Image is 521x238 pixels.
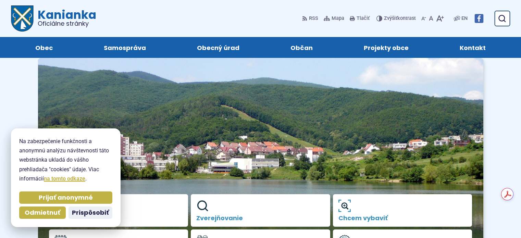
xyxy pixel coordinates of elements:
[39,194,93,202] span: Prijať anonymné
[348,11,371,26] button: Tlačiť
[338,215,467,222] span: Chcem vybaviť
[19,137,112,183] p: Na zabezpečenie funkčnosti a anonymnú analýzu návštevnosti táto webstránka ukladá do vášho prehli...
[302,11,320,26] a: RSS
[85,37,164,58] a: Samospráva
[34,9,96,27] h1: Kanianka
[178,37,258,58] a: Obecný úrad
[435,11,445,26] button: Zväčšiť veľkosť písma
[427,11,435,26] button: Nastaviť pôvodnú veľkosť písma
[384,15,397,21] span: Zvýšiť
[364,37,409,58] span: Projekty obce
[384,16,416,22] span: kontrast
[333,194,472,227] a: Chcem vybaviť
[197,37,239,58] span: Obecný úrad
[460,37,486,58] span: Kontakt
[357,16,370,22] span: Tlačiť
[38,21,96,27] span: Oficiálne stránky
[11,5,96,32] a: Logo Kanianka, prejsť na domovskú stránku.
[309,14,318,23] span: RSS
[441,37,505,58] a: Kontakt
[461,14,468,23] span: EN
[290,37,313,58] span: Občan
[376,11,417,26] button: Zvýšiťkontrast
[16,37,71,58] a: Obec
[420,11,427,26] button: Zmenšiť veľkosť písma
[69,206,112,219] button: Prispôsobiť
[35,37,53,58] span: Obec
[272,37,332,58] a: Občan
[19,206,66,219] button: Odmietnuť
[322,11,346,26] a: Mapa
[474,14,483,23] img: Prejsť na Facebook stránku
[44,175,85,182] a: na tomto odkaze
[11,5,34,32] img: Prejsť na domovskú stránku
[460,14,469,23] a: EN
[72,209,109,217] span: Prispôsobiť
[191,194,330,227] a: Zverejňovanie
[196,215,325,222] span: Zverejňovanie
[19,191,112,204] button: Prijať anonymné
[332,14,344,23] span: Mapa
[104,37,146,58] span: Samospráva
[345,37,427,58] a: Projekty obce
[25,209,60,217] span: Odmietnuť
